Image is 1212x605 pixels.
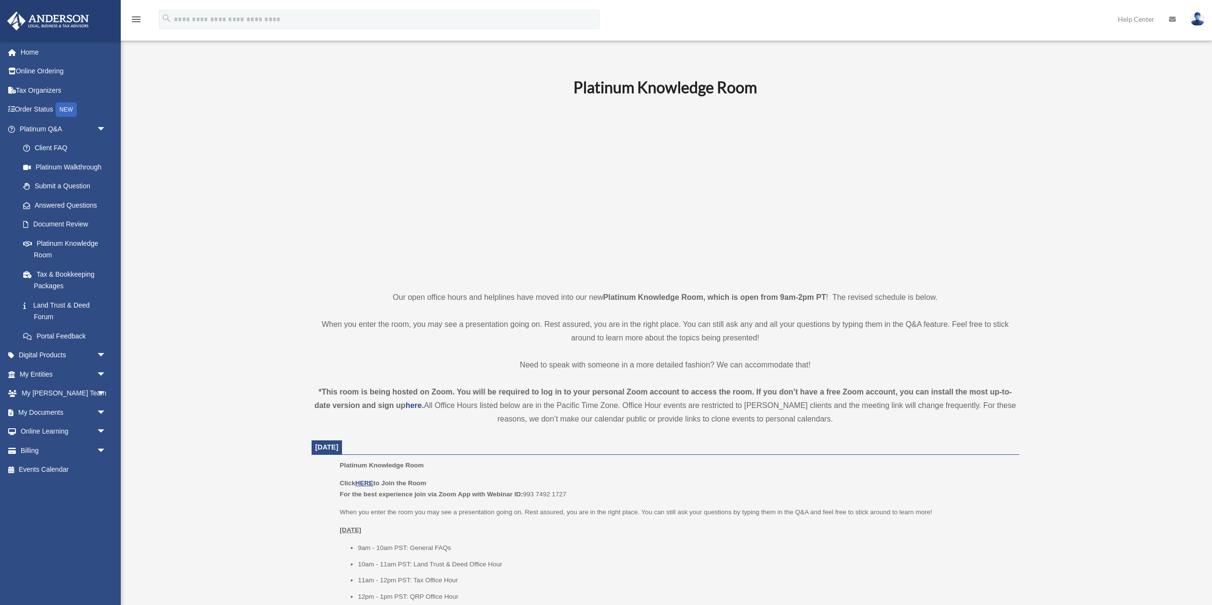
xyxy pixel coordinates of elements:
span: arrow_drop_down [97,441,116,461]
span: arrow_drop_down [97,346,116,366]
div: All Office Hours listed below are in the Pacific Time Zone. Office Hour events are restricted to ... [312,385,1019,426]
a: Home [7,42,121,62]
span: Platinum Knowledge Room [340,462,424,469]
span: arrow_drop_down [97,422,116,442]
span: arrow_drop_down [97,365,116,384]
a: Platinum Knowledge Room [14,234,116,265]
b: For the best experience join via Zoom App with Webinar ID: [340,491,523,498]
a: Land Trust & Deed Forum [14,295,121,326]
div: NEW [56,102,77,117]
strong: . [422,401,424,409]
strong: *This room is being hosted on Zoom. You will be required to log in to your personal Zoom account ... [314,388,1012,409]
a: Billingarrow_drop_down [7,441,121,460]
p: 993 7492 1727 [340,478,1012,500]
a: Client FAQ [14,139,121,158]
i: search [161,13,172,24]
span: arrow_drop_down [97,384,116,404]
p: When you enter the room, you may see a presentation going on. Rest assured, you are in the right ... [312,318,1019,345]
li: 10am - 11am PST: Land Trust & Deed Office Hour [358,559,1012,570]
a: My [PERSON_NAME] Teamarrow_drop_down [7,384,121,403]
a: Tax & Bookkeeping Packages [14,265,121,295]
b: Platinum Knowledge Room [573,78,757,97]
a: My Entitiesarrow_drop_down [7,365,121,384]
a: Platinum Walkthrough [14,157,121,177]
a: Answered Questions [14,196,121,215]
u: [DATE] [340,526,361,534]
a: Platinum Q&Aarrow_drop_down [7,119,121,139]
p: When you enter the room you may see a presentation going on. Rest assured, you are in the right p... [340,507,1012,518]
iframe: 231110_Toby_KnowledgeRoom [520,110,810,273]
a: Online Learningarrow_drop_down [7,422,121,441]
i: menu [130,14,142,25]
img: Anderson Advisors Platinum Portal [4,12,92,30]
p: Need to speak with someone in a more detailed fashion? We can accommodate that! [312,358,1019,372]
a: Submit a Question [14,177,121,196]
a: Digital Productsarrow_drop_down [7,346,121,365]
a: Portal Feedback [14,326,121,346]
a: Events Calendar [7,460,121,479]
li: 11am - 12pm PST: Tax Office Hour [358,575,1012,586]
a: HERE [355,479,373,487]
span: arrow_drop_down [97,119,116,139]
a: Online Ordering [7,62,121,81]
a: Order StatusNEW [7,100,121,120]
span: arrow_drop_down [97,403,116,422]
a: Tax Organizers [7,81,121,100]
li: 9am - 10am PST: General FAQs [358,542,1012,554]
a: here [405,401,422,409]
img: User Pic [1190,12,1205,26]
span: [DATE] [315,443,339,451]
strong: Platinum Knowledge Room, which is open from 9am-2pm PT [603,293,826,301]
a: Document Review [14,215,121,234]
li: 12pm - 1pm PST: QRP Office Hour [358,591,1012,603]
a: My Documentsarrow_drop_down [7,403,121,422]
a: menu [130,17,142,25]
b: Click to Join the Room [340,479,426,487]
p: Our open office hours and helplines have moved into our new ! The revised schedule is below. [312,291,1019,304]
